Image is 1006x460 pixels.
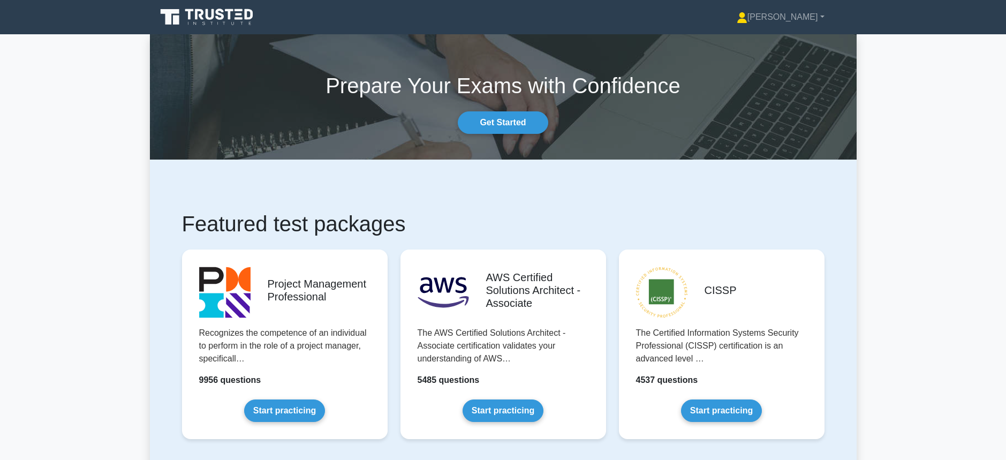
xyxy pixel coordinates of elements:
a: Start practicing [681,399,762,422]
h1: Prepare Your Exams with Confidence [150,73,857,99]
a: [PERSON_NAME] [711,6,850,28]
a: Start practicing [244,399,325,422]
a: Get Started [458,111,548,134]
h1: Featured test packages [182,211,825,237]
a: Start practicing [463,399,543,422]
